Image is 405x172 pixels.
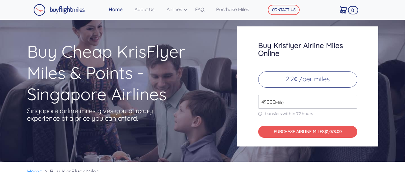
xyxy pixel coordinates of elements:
[33,2,85,17] a: Buy Flight Miles Logo
[106,3,132,15] a: Home
[258,41,357,57] h3: Buy Krisflyer Airline Miles Online
[258,111,357,116] p: transfers within 72 hours
[272,99,284,106] span: Mile
[27,41,214,105] h1: Buy Cheap KrisFlyer Miles & Points - Singapore Airlines
[348,6,358,14] span: 0
[164,3,193,15] a: Airlines
[132,3,164,15] a: About Us
[214,3,258,15] a: Purchase Miles
[258,126,357,138] button: PURCHASE AIRLINE MILES$1,078.00
[258,71,357,88] p: 2.2¢ /per miles
[27,107,162,122] p: Singapore airline miles gives you a luxury experience at a price you can afford.
[193,3,214,15] a: FAQ
[268,5,300,15] button: CONTACT US
[337,3,356,16] a: 0
[340,6,347,14] img: Cart
[325,129,342,134] span: $1,078.00
[33,4,85,16] img: Buy Flight Miles Logo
